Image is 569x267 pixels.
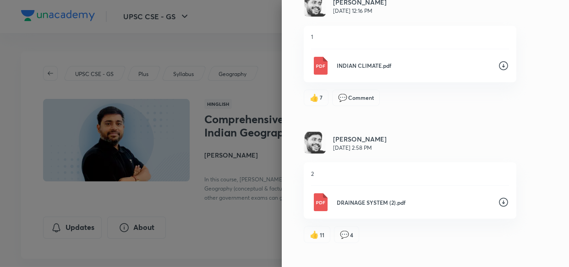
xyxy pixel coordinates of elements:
[333,7,387,15] p: [DATE] 12:16 PM
[333,134,387,144] h6: [PERSON_NAME]
[350,230,353,239] span: 4
[311,33,509,41] p: 1
[320,230,324,239] span: 11
[340,230,349,238] span: comment
[311,169,509,178] p: 2
[310,93,319,102] span: like
[337,198,491,206] p: DRAINAGE SYSTEM (2).pdf
[348,93,374,102] span: Comment
[338,93,347,102] span: comment
[311,56,329,75] img: Pdf
[310,230,319,238] span: like
[320,93,323,102] span: 7
[333,144,387,152] p: [DATE] 2:58 PM
[337,61,491,70] p: INDIAN CLIMATE.pdf
[311,193,329,211] img: Pdf
[304,131,326,153] img: Avatar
